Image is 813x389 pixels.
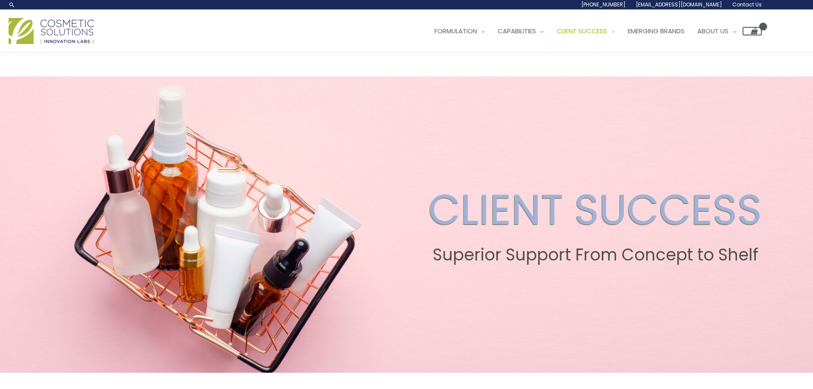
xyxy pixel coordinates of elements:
[428,184,762,235] h2: CLIENT SUCCESS
[743,27,762,35] a: View Shopping Cart, empty
[434,26,477,35] span: Formulation
[581,1,626,8] span: [PHONE_NUMBER]
[9,1,15,8] a: Search icon link
[557,26,607,35] span: Client Success
[697,26,728,35] span: About Us
[636,1,722,8] span: [EMAIL_ADDRESS][DOMAIN_NAME]
[9,18,94,44] img: Cosmetic Solutions Logo
[550,18,621,44] a: Client Success
[498,26,536,35] span: Capabilities
[732,1,762,8] span: Contact Us
[491,18,550,44] a: Capabilities
[428,18,491,44] a: Formulation
[428,245,762,265] h2: Superior Support From Concept to Shelf
[628,26,685,35] span: Emerging Brands
[691,18,743,44] a: About Us
[422,18,762,44] nav: Site Navigation
[621,18,691,44] a: Emerging Brands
